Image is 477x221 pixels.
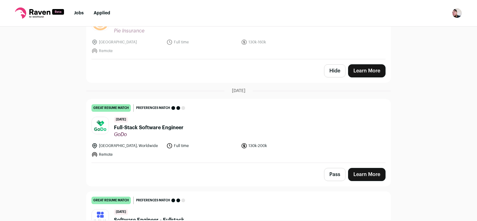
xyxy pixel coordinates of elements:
[86,99,391,163] a: great resume match Preferences match [DATE] Full-Stack Software Engineer GoDo [GEOGRAPHIC_DATA], ...
[91,143,163,149] li: [GEOGRAPHIC_DATA], Worldwide
[166,39,238,45] li: Full time
[452,8,462,18] button: Open dropdown
[114,117,128,123] span: [DATE]
[241,143,312,149] li: 130k-200k
[114,131,184,138] span: GoDo
[166,143,238,149] li: Full time
[91,151,163,158] li: Remote
[324,64,346,77] button: Hide
[241,39,312,45] li: 130k-160k
[91,197,131,204] div: great resume match
[136,105,170,111] span: Preferences match
[114,28,159,34] span: Pie Insurance
[348,64,386,77] a: Learn More
[74,11,84,15] a: Jobs
[452,8,462,18] img: 13137035-medium_jpg
[94,11,110,15] a: Applied
[91,104,131,112] div: great resume match
[114,209,128,215] span: [DATE]
[136,197,170,204] span: Preferences match
[114,124,184,131] span: Full-Stack Software Engineer
[324,168,346,181] button: Pass
[348,168,386,181] a: Learn More
[91,48,163,54] li: Remote
[91,39,163,45] li: [GEOGRAPHIC_DATA]
[232,88,245,94] span: [DATE]
[92,117,109,134] img: 8111b14855cdb503067d609886c9f8325a76d83eabb8136f5e720b2280e3256b.jpg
